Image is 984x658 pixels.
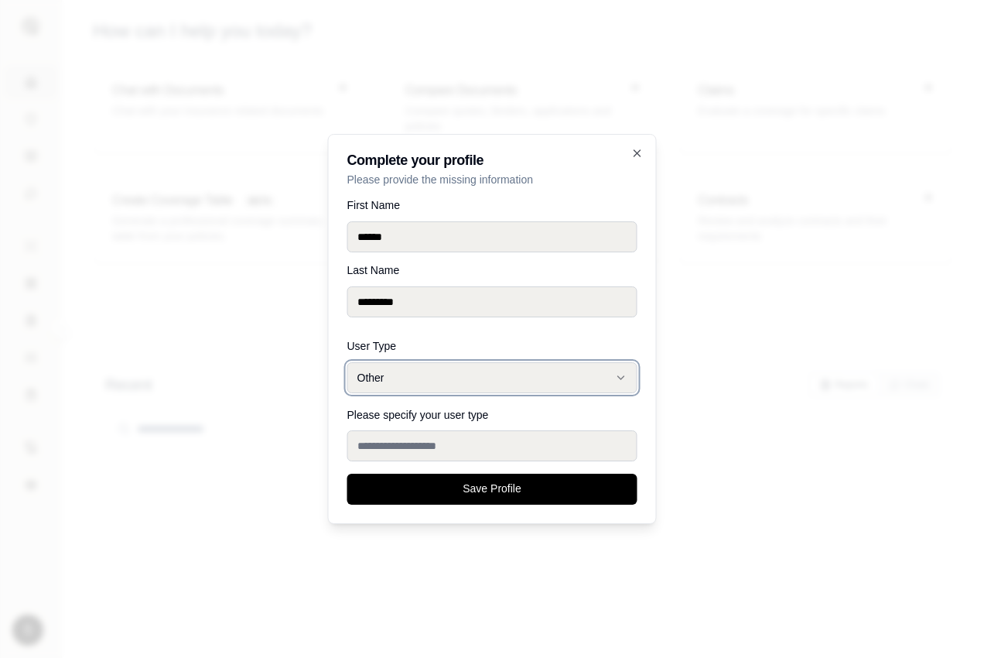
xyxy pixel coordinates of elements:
[347,172,637,187] p: Please provide the missing information
[347,200,637,211] label: First Name
[347,409,489,421] label: Please specify your user type
[347,341,637,351] label: User Type
[347,265,637,276] label: Last Name
[347,153,637,167] h2: Complete your profile
[347,474,637,505] button: Save Profile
